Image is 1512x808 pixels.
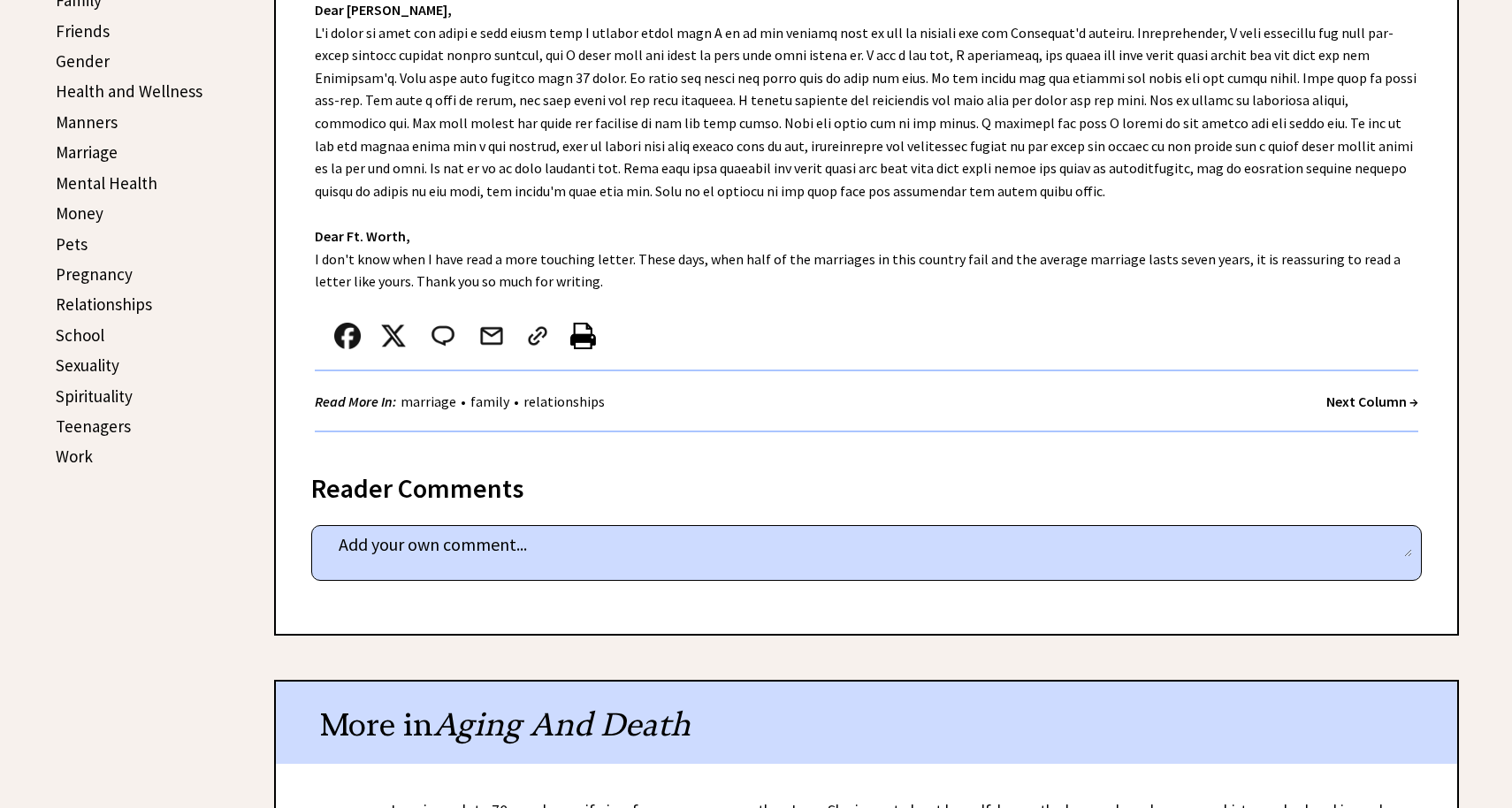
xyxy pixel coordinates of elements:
[380,323,407,349] img: x_small.png
[334,323,361,349] img: facebook.png
[519,393,609,410] a: relationships
[56,415,131,437] a: Teenagers
[56,50,110,72] a: Gender
[56,202,103,224] a: Money
[56,80,202,102] a: Health and Wellness
[396,393,461,410] a: marriage
[1326,393,1418,410] a: Next Column →
[433,705,691,744] span: Aging And Death
[56,263,133,285] a: Pregnancy
[56,233,88,255] a: Pets
[478,323,505,349] img: mail.png
[56,324,104,346] a: School
[311,469,1422,498] div: Reader Comments
[315,227,410,245] strong: Dear Ft. Worth,
[56,141,118,163] a: Marriage
[56,111,118,133] a: Manners
[276,682,1457,764] div: More in
[56,385,133,407] a: Spirituality
[56,293,152,315] a: Relationships
[315,391,609,413] div: • •
[56,354,119,376] a: Sexuality
[315,1,452,19] strong: Dear [PERSON_NAME],
[428,323,458,349] img: message_round%202.png
[524,323,551,349] img: link_02.png
[315,393,396,410] strong: Read More In:
[56,172,157,194] a: Mental Health
[570,323,596,349] img: printer%20icon.png
[466,393,514,410] a: family
[56,20,110,42] a: Friends
[56,446,93,467] a: Work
